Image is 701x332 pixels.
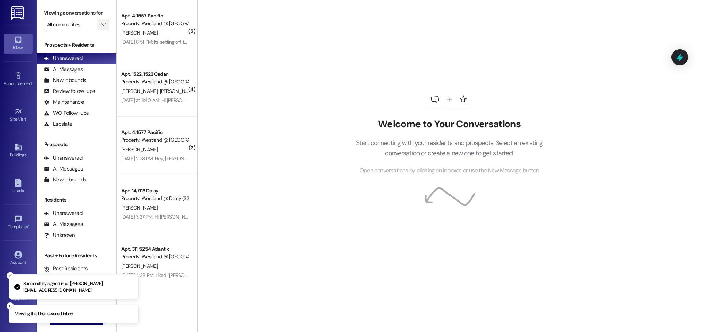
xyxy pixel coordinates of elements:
a: Buildings [4,141,33,161]
span: [PERSON_NAME] [121,204,158,211]
div: Unanswered [44,154,83,162]
div: Unanswered [44,55,83,62]
div: Apt. 311, 5254 Atlantic [121,245,189,253]
div: WO Follow-ups [44,109,89,117]
button: Close toast [7,302,14,310]
span: Open conversations by clicking on inboxes or use the New Message button [360,166,539,175]
input: All communities [47,19,97,30]
div: Apt. 4, 1557 Pacific [121,12,189,20]
div: Property: Westland @ [GEOGRAPHIC_DATA] (3297) [121,136,189,144]
a: Leads [4,177,33,196]
div: Unanswered [44,210,83,217]
div: Property: Westland @ [GEOGRAPHIC_DATA] (3283) [121,253,189,261]
div: [DATE] 2:23 PM: Hey, [PERSON_NAME] i just saw him, he looks like maintenance of some sort with a ... [121,155,385,162]
div: Property: Westland @ Daisy (3309) [121,195,189,202]
div: Apt. 4, 1577 Pacific [121,129,189,136]
div: Apt. 1522, 1522 Cedar [121,70,189,78]
div: Maintenance [44,98,84,106]
a: Account [4,249,33,268]
span: [PERSON_NAME] [121,30,158,36]
div: Property: Westland @ [GEOGRAPHIC_DATA] (3297) [121,20,189,27]
p: Successfully signed in as [PERSON_NAME][EMAIL_ADDRESS][DOMAIN_NAME] [23,281,133,293]
a: Site Visit • [4,105,33,125]
span: • [26,116,27,121]
span: • [32,80,34,85]
div: Property: Westland @ [GEOGRAPHIC_DATA] (3297) [121,78,189,86]
i:  [101,22,105,27]
div: [DATE] 8:51 PM: Its setting off the fire alarms in my apartment [121,39,249,45]
a: Inbox [4,34,33,53]
p: Viewing the Unanswered inbox [15,311,73,317]
div: Past + Future Residents [37,252,116,259]
span: [PERSON_NAME] De Los [PERSON_NAME] [160,88,249,94]
div: Prospects [37,141,116,148]
span: [PERSON_NAME] [121,146,158,153]
div: New Inbounds [44,77,86,84]
div: [DATE] at 11:40 AM: Hi [PERSON_NAME] , still haven't been able to pay remaining rent because of t... [121,97,360,103]
div: All Messages [44,220,83,228]
a: Templates • [4,213,33,233]
div: Escalate [44,120,72,128]
div: All Messages [44,66,83,73]
button: Close toast [7,272,14,280]
div: All Messages [44,165,83,173]
span: [PERSON_NAME] [121,88,160,94]
div: New Inbounds [44,176,86,184]
a: Support [4,284,33,304]
div: Review follow-ups [44,87,95,95]
div: Apt. 14, 913 Daisy [121,187,189,195]
h2: Welcome to Your Conversations [345,118,553,130]
div: Unknown [44,231,75,239]
label: Viewing conversations for [44,7,109,19]
p: Start connecting with your residents and prospects. Select an existing conversation or create a n... [345,138,553,159]
div: [DATE] 3:37 PM: Hi [PERSON_NAME] can you give me a call. I put in a mantiance request and I got a... [121,214,564,220]
div: Prospects + Residents [37,41,116,49]
div: Residents [37,196,116,204]
img: ResiDesk Logo [11,6,26,20]
span: [PERSON_NAME] [121,263,158,269]
div: Past Residents [44,265,88,273]
span: • [28,223,29,228]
